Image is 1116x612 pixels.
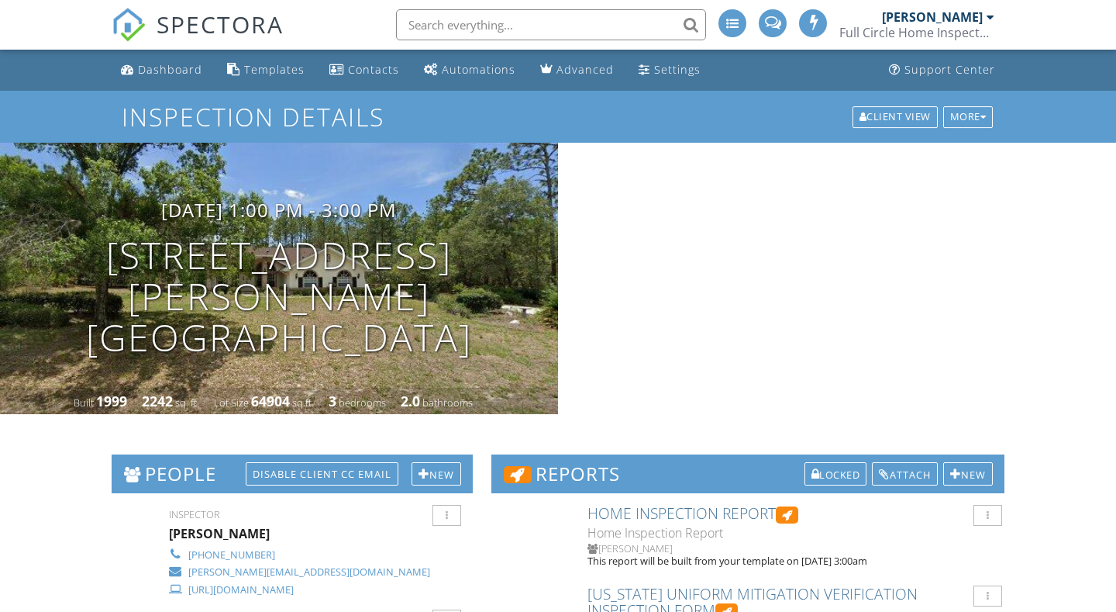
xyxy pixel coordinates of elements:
div: Settings [654,62,701,77]
a: [PERSON_NAME][EMAIL_ADDRESS][DOMAIN_NAME] [169,562,430,579]
div: New [943,462,993,486]
div: [PERSON_NAME] [587,542,993,555]
a: Advanced [534,56,620,85]
div: 3 [329,392,336,410]
a: Settings [632,56,707,85]
span: Lot Size [214,396,249,410]
div: [PERSON_NAME][EMAIL_ADDRESS][DOMAIN_NAME] [188,565,430,578]
h3: [DATE] 1:00 pm - 3:00 pm [161,199,397,220]
h1: [STREET_ADDRESS] [PERSON_NAME][GEOGRAPHIC_DATA] [25,235,533,358]
div: Disable Client CC Email [246,462,398,486]
div: [URL][DOMAIN_NAME] [188,583,294,596]
a: Contacts [323,56,405,85]
div: [PERSON_NAME] [169,522,270,545]
a: Automations (Advanced) [418,56,522,85]
div: Contacts [348,62,399,77]
h6: Home Inspection Report [587,505,993,524]
div: New [412,462,461,486]
h3: People [112,455,473,493]
div: 2.0 [401,392,420,410]
span: sq.ft. [292,396,314,410]
span: SPECTORA [157,8,284,40]
div: Support Center [904,62,995,77]
span: bedrooms [339,396,386,410]
div: Full Circle Home Inspectors [839,25,994,40]
a: [URL][DOMAIN_NAME] [169,580,430,597]
div: 2242 [142,392,173,410]
span: bathrooms [422,396,473,410]
div: Automations [442,62,515,77]
img: The Best Home Inspection Software - Spectora [112,8,146,42]
span: Inspector [169,507,220,521]
h1: Inspection Details [122,103,994,130]
div: 64904 [251,392,290,410]
div: Client View [852,106,938,128]
div: Templates [244,62,305,77]
div: [PHONE_NUMBER] [188,548,275,561]
div: 1999 [96,392,127,410]
div: Locked [804,462,867,486]
div: [PERSON_NAME] [882,9,983,25]
div: More [943,106,994,128]
a: [PHONE_NUMBER] [169,545,430,562]
div: Home Inspection Report [587,524,993,541]
div: Attach [872,462,938,486]
div: Advanced [556,62,614,77]
a: SPECTORA [112,21,284,54]
input: Search everything... [396,9,706,40]
div: Dashboard [138,62,202,77]
a: Support Center [883,56,1001,85]
a: Templates [221,56,311,85]
span: Built [74,396,94,410]
a: Client View [851,109,942,123]
a: Dashboard [115,56,208,85]
h3: Reports [491,455,1004,493]
div: This report will be built from your template on [DATE] 3:00am [587,555,993,567]
span: sq. ft. [175,396,199,410]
